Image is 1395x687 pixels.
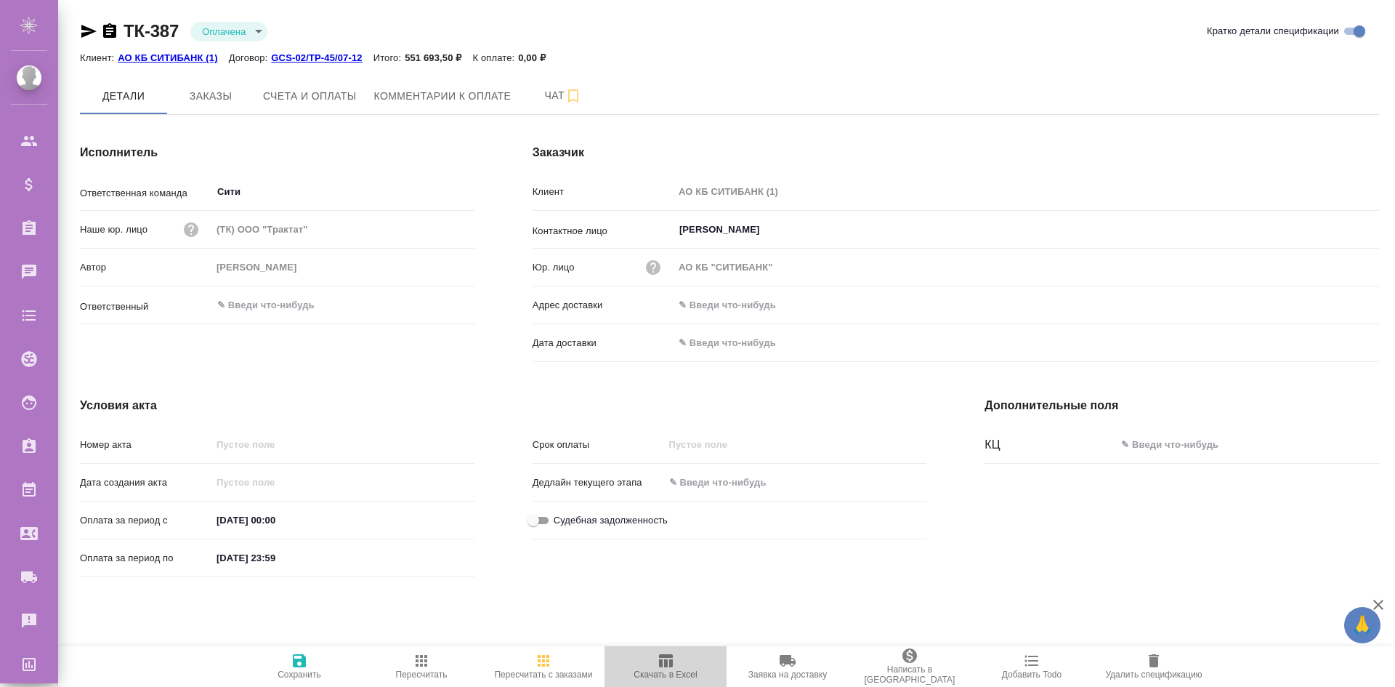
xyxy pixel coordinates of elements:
[80,397,926,414] h4: Условия акта
[533,144,1379,161] h4: Заказчик
[604,646,727,687] button: Скачать в Excel
[664,472,791,493] input: ✎ Введи что-нибудь
[528,87,598,105] span: Чат
[674,257,1379,278] input: Пустое поле
[211,510,339,531] input: ✎ Введи что-нибудь
[238,646,360,687] button: Сохранить
[1350,610,1375,640] span: 🙏
[1116,434,1379,455] input: ✎ Введи что-нибудь
[80,513,211,528] p: Оплата за период с
[263,87,357,105] span: Счета и оплаты
[271,52,373,63] p: GCS-02/TP-45/07-12
[271,51,373,63] a: GCS-02/TP-45/07-12
[396,670,448,680] span: Пересчитать
[80,52,118,63] p: Клиент:
[89,87,158,105] span: Детали
[198,25,250,38] button: Оплачена
[124,21,179,41] a: ТК-387
[211,472,339,493] input: Пустое поле
[1093,646,1215,687] button: Удалить спецификацию
[554,513,668,528] span: Судебная задолженность
[278,670,321,680] span: Сохранить
[1207,24,1339,39] span: Кратко детали спецификации
[482,646,604,687] button: Пересчитать с заказами
[360,646,482,687] button: Пересчитать
[80,222,147,237] p: Наше юр. лицо
[565,87,582,105] svg: Подписаться
[211,547,339,569] input: ✎ Введи что-нибудь
[849,646,971,687] button: Написать в [GEOGRAPHIC_DATA]
[533,298,674,313] p: Адрес доставки
[664,434,791,455] input: Пустое поле
[405,52,472,63] p: 551 693,50 ₽
[971,646,1093,687] button: Добавить Todo
[211,257,474,278] input: Пустое поле
[176,87,246,105] span: Заказы
[533,224,674,238] p: Контактное лицо
[80,144,474,161] h4: Исполнитель
[984,397,1379,414] h4: Дополнительные поля
[472,52,518,63] p: К оплате:
[80,186,211,201] p: Ответственная команда
[373,52,405,63] p: Итого:
[80,551,211,566] p: Оплата за период по
[1371,228,1374,231] button: Open
[533,185,674,199] p: Клиент
[80,300,211,314] p: Ответственный
[857,664,962,685] span: Написать в [GEOGRAPHIC_DATA]
[533,260,575,275] p: Юр. лицо
[229,52,272,63] p: Договор:
[118,52,228,63] p: АО КБ СИТИБАНК (1)
[674,332,801,353] input: ✎ Введи что-нибудь
[374,87,511,105] span: Комментарии к оплате
[466,190,469,193] button: Open
[80,438,211,452] p: Номер акта
[118,51,228,63] a: АО КБ СИТИБАНК (1)
[80,475,211,490] p: Дата создания акта
[674,181,1379,202] input: Пустое поле
[1344,607,1380,643] button: 🙏
[211,219,474,240] input: Пустое поле
[533,438,664,452] p: Срок оплаты
[101,23,118,40] button: Скопировать ссылку
[1002,670,1062,680] span: Добавить Todo
[748,670,827,680] span: Заявка на доставку
[80,260,211,275] p: Автор
[634,670,697,680] span: Скачать в Excel
[518,52,557,63] p: 0,00 ₽
[533,475,664,490] p: Дедлайн текущего этапа
[674,294,1379,316] input: ✎ Введи что-нибудь
[190,22,267,41] div: Оплачена
[533,336,674,350] p: Дата доставки
[984,436,1116,454] div: КЦ
[727,646,849,687] button: Заявка на доставку
[466,304,469,307] button: Open
[494,670,592,680] span: Пересчитать с заказами
[80,23,97,40] button: Скопировать ссылку для ЯМессенджера
[216,297,421,314] input: ✎ Введи что-нибудь
[211,434,474,455] input: Пустое поле
[1105,670,1202,680] span: Удалить спецификацию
